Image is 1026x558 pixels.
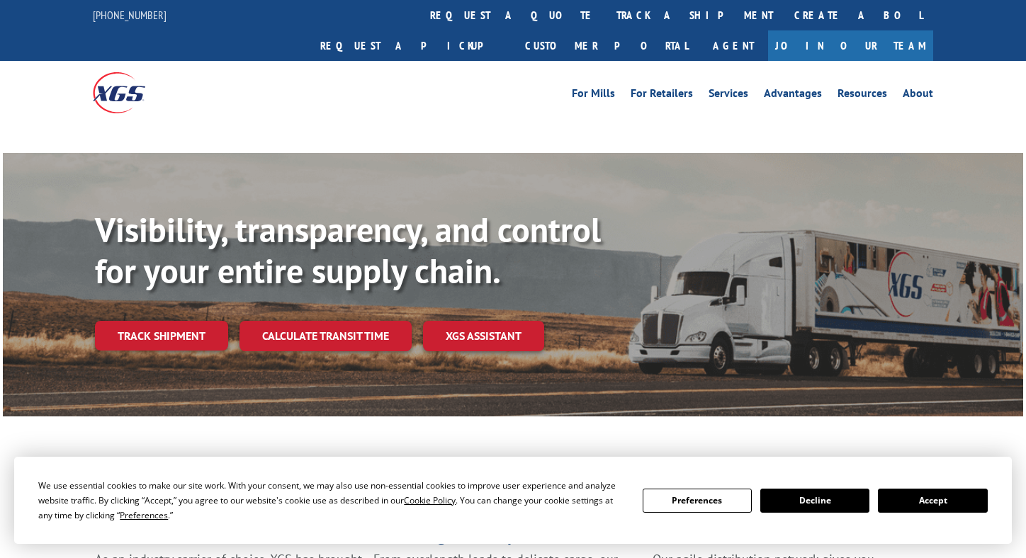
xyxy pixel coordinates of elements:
a: Agent [699,30,768,61]
a: Track shipment [95,321,228,351]
a: Services [709,88,748,103]
b: Visibility, transparency, and control for your entire supply chain. [95,207,601,292]
span: Cookie Policy [404,494,456,506]
button: Accept [878,489,987,513]
a: XGS ASSISTANT [423,321,544,351]
a: Resources [838,88,887,103]
a: About [903,88,933,103]
a: For Mills [572,88,615,103]
a: Join Our Team [768,30,933,61]
a: Request a pickup [310,30,514,61]
a: [PHONE_NUMBER] [93,8,167,22]
a: For Retailers [631,88,693,103]
div: We use essential cookies to make our site work. With your consent, we may also use non-essential ... [38,478,625,523]
div: Cookie Consent Prompt [14,457,1012,544]
a: Customer Portal [514,30,699,61]
a: Calculate transit time [239,321,412,351]
button: Preferences [643,489,752,513]
span: Preferences [120,509,168,521]
button: Decline [760,489,869,513]
a: Advantages [764,88,822,103]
